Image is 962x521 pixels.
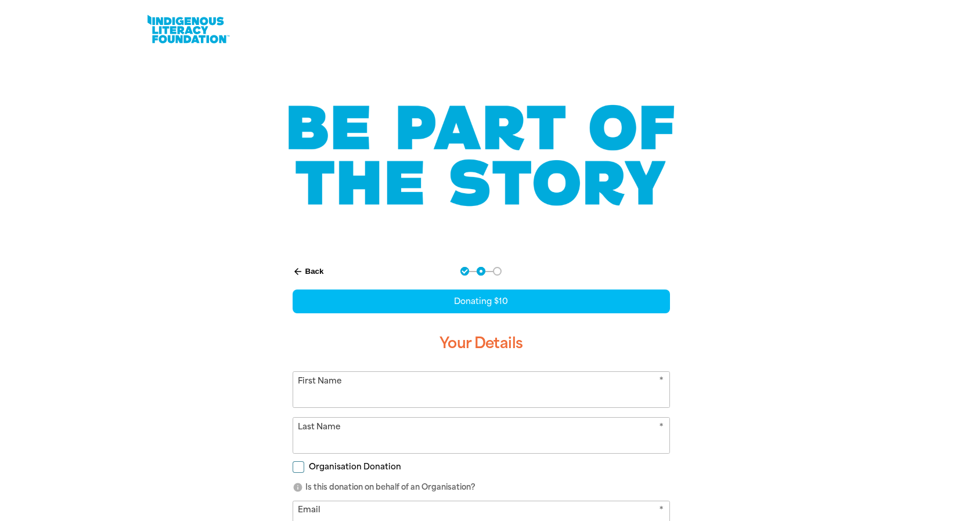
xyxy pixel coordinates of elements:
[460,267,469,276] button: Navigate to step 1 of 3 to enter your donation amount
[309,461,401,472] span: Organisation Donation
[293,482,303,493] i: info
[293,482,670,493] p: Is this donation on behalf of an Organisation?
[477,267,485,276] button: Navigate to step 2 of 3 to enter your details
[293,290,670,313] div: Donating $10
[293,461,304,473] input: Organisation Donation
[293,266,303,277] i: arrow_back
[278,82,684,230] img: Be part of the story
[493,267,502,276] button: Navigate to step 3 of 3 to enter your payment details
[293,325,670,362] h3: Your Details
[288,262,329,281] button: Back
